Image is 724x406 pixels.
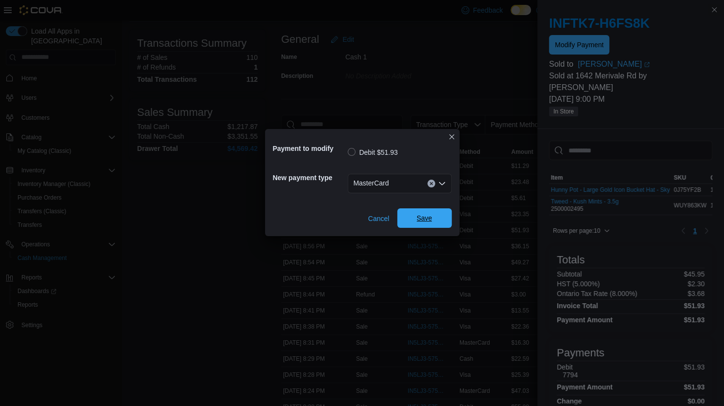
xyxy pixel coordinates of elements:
label: Debit $51.93 [348,147,398,158]
span: Cancel [368,214,389,223]
button: Open list of options [438,180,446,187]
button: Save [397,208,452,228]
h5: Payment to modify [273,139,346,158]
button: Cancel [364,209,393,228]
span: Save [417,213,432,223]
span: MasterCard [353,177,389,189]
h5: New payment type [273,168,346,187]
button: Closes this modal window [446,131,458,143]
input: Accessible screen reader label [393,178,394,189]
button: Clear input [427,180,435,187]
